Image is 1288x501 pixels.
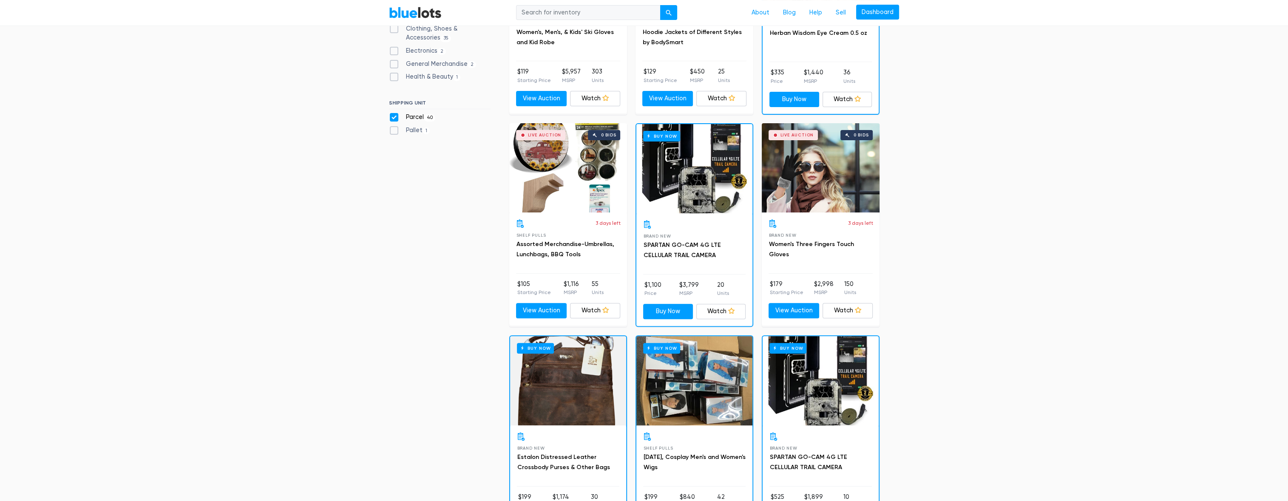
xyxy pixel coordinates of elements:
a: Live Auction 0 bids [762,123,879,212]
span: Brand New [643,234,671,238]
a: Buy Now [769,92,819,107]
a: Buy Now [510,336,626,425]
div: Live Auction [780,133,814,137]
span: Brand New [517,446,545,450]
li: 25 [718,67,729,84]
div: 0 bids [601,133,616,137]
p: Units [717,289,729,297]
span: 2 [437,48,446,55]
a: Buy Now [763,336,879,425]
a: Watch [696,304,746,319]
a: Women's, Men's, & Kids' Ski Gloves and Kid Robe [516,28,613,46]
p: 3 days left [848,219,873,227]
p: Units [591,289,603,296]
a: Blog [776,5,803,21]
h6: Buy Now [769,343,806,354]
div: Live Auction [528,133,561,137]
h6: Buy Now [643,343,680,354]
h6: Buy Now [517,343,554,354]
li: $1,116 [563,280,579,297]
li: $450 [690,67,705,84]
a: Watch [823,303,873,318]
h6: Buy Now [643,131,680,142]
a: Sell [829,5,853,21]
p: Units [843,77,855,85]
span: 40 [424,114,435,121]
a: Watch [696,91,747,106]
p: Units [718,76,729,84]
span: Shelf Pulls [643,446,673,450]
li: 36 [843,68,855,85]
li: 55 [591,280,603,297]
a: View Auction [769,303,819,318]
li: $5,957 [562,67,580,84]
p: Starting Price [769,289,803,296]
a: Watch [570,303,621,318]
li: $2,998 [814,280,833,297]
a: Hoodie Jackets of Different Styles by BodySmart [642,28,741,46]
a: BlueLots [389,6,442,19]
p: Units [844,289,856,296]
li: $179 [769,280,803,297]
p: MSRP [804,77,823,85]
p: MSRP [690,76,705,84]
li: $1,440 [804,68,823,85]
span: 1 [453,74,460,81]
a: SPARTAN GO-CAM 4G LTE CELLULAR TRAIL CAMERA [643,241,721,259]
a: Buy Now [636,336,752,425]
span: 2 [468,61,476,68]
p: Units [591,76,603,84]
span: Brand New [769,233,796,238]
li: 150 [844,280,856,297]
li: $129 [643,67,677,84]
li: $335 [770,68,784,85]
p: MSRP [679,289,699,297]
p: 3 days left [595,219,620,227]
p: MSRP [814,289,833,296]
a: Live Auction 0 bids [509,123,627,212]
a: SPARTAN GO-CAM 4G LTE CELLULAR TRAIL CAMERA [769,453,847,471]
label: Clothing, Shoes & Accessories [389,24,491,42]
p: Price [770,77,784,85]
a: Buy Now [636,124,752,213]
span: Shelf Pulls [516,233,546,238]
a: Assorted Merchandise-Umbrellas, Lunchbags, BBQ Tools [516,241,614,258]
a: View Auction [516,91,567,106]
a: Herban Wisdom Eye Cream 0.5 oz [769,29,867,37]
input: Search for inventory [516,5,661,20]
a: About [745,5,776,21]
span: 35 [440,35,451,42]
label: Parcel [389,113,435,122]
li: $1,100 [644,280,661,297]
a: View Auction [642,91,693,106]
li: $119 [517,67,550,84]
a: [DATE], Cosplay Men's and Women's Wigs [643,453,745,471]
label: Pallet [389,126,430,135]
h6: SHIPPING UNIT [389,100,491,109]
div: 0 bids [854,133,869,137]
p: Starting Price [517,289,550,296]
a: Help [803,5,829,21]
li: $105 [517,280,550,297]
a: Watch [823,92,872,107]
li: 303 [591,67,603,84]
label: General Merchandise [389,59,476,69]
p: MSRP [562,76,580,84]
span: Brand New [769,446,797,450]
p: MSRP [563,289,579,296]
span: 1 [423,127,430,134]
a: Women's Three Fingers Touch Gloves [769,241,854,258]
label: Health & Beauty [389,72,460,82]
a: Estalon Distressed Leather Crossbody Purses & Other Bags [517,453,610,471]
a: View Auction [516,303,567,318]
a: Buy Now [643,304,693,319]
p: Starting Price [517,76,550,84]
li: 20 [717,280,729,297]
a: Watch [570,91,621,106]
li: $3,799 [679,280,699,297]
p: Price [644,289,661,297]
label: Electronics [389,46,446,56]
p: Starting Price [643,76,677,84]
a: Dashboard [856,5,899,20]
